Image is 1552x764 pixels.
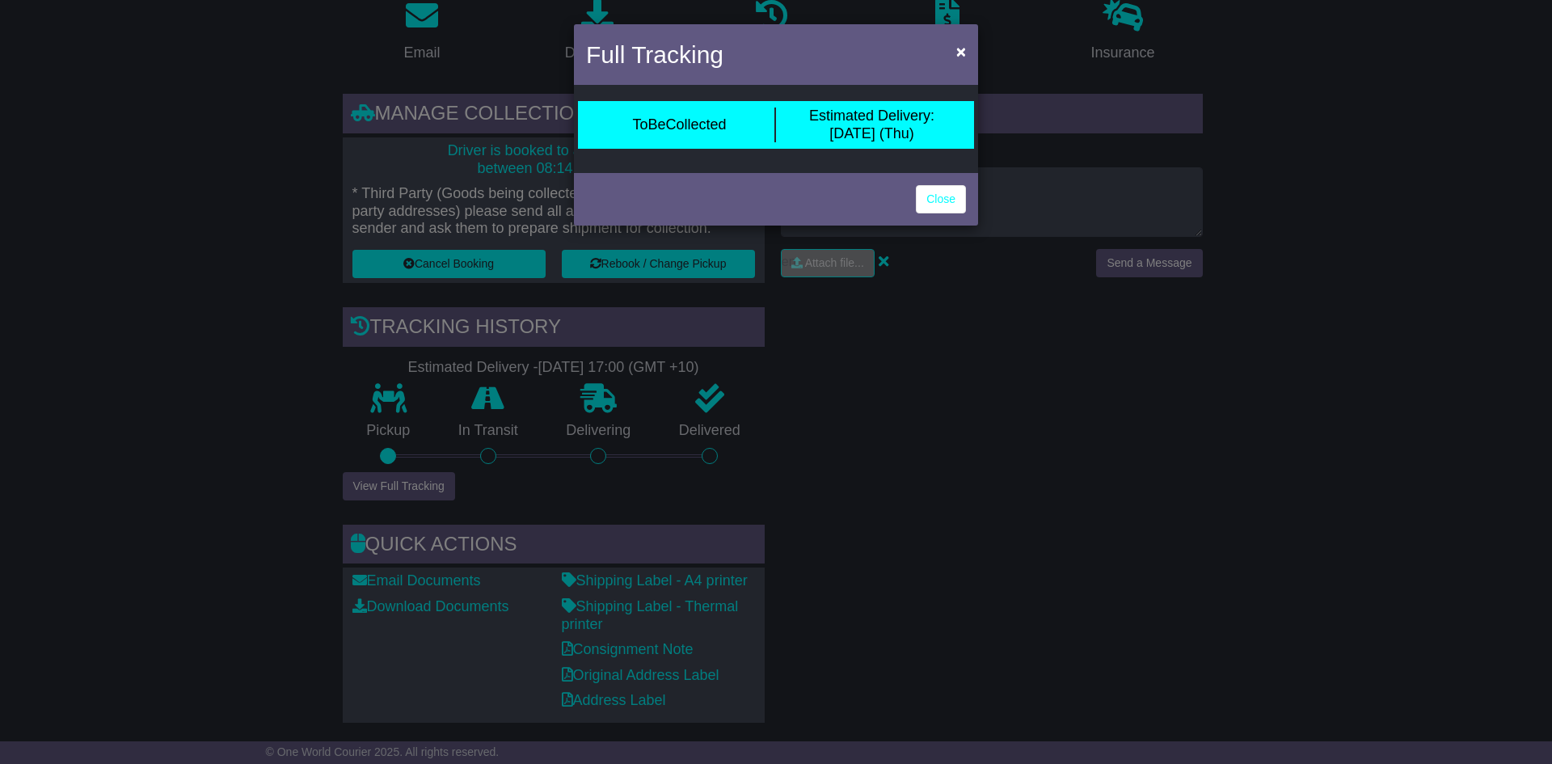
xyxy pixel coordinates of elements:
div: ToBeCollected [632,116,726,134]
span: × [956,42,966,61]
div: [DATE] (Thu) [809,108,934,142]
span: Estimated Delivery: [809,108,934,124]
a: Close [916,185,966,213]
button: Close [948,35,974,68]
h4: Full Tracking [586,36,723,73]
